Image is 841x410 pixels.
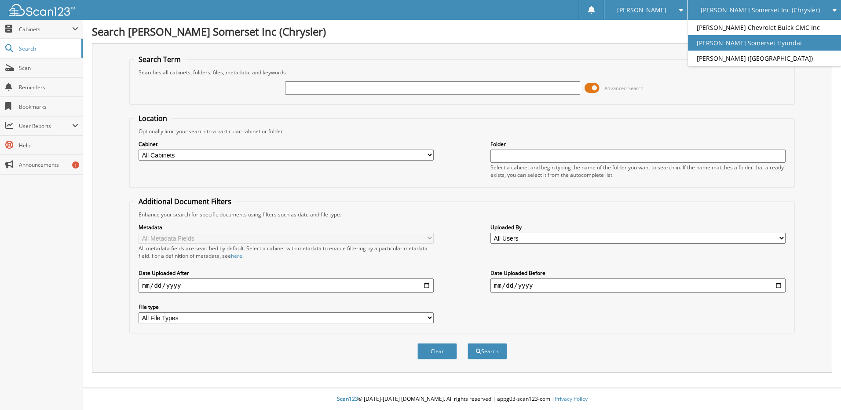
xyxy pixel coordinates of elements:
[139,140,434,148] label: Cabinet
[134,211,790,218] div: Enhance your search for specific documents using filters such as date and file type.
[19,122,72,130] span: User Reports
[688,20,841,35] a: [PERSON_NAME] Chevrolet Buick GMC Inc
[134,113,172,123] legend: Location
[19,45,77,52] span: Search
[555,395,588,403] a: Privacy Policy
[688,35,841,51] a: [PERSON_NAME] Somerset Hyundai
[701,7,820,13] span: [PERSON_NAME] Somerset Inc (Chrysler)
[139,223,434,231] label: Metadata
[19,142,78,149] span: Help
[604,85,644,92] span: Advanced Search
[19,103,78,110] span: Bookmarks
[134,128,790,135] div: Optionally limit your search to a particular cabinet or folder
[417,343,457,359] button: Clear
[19,84,78,91] span: Reminders
[19,161,78,168] span: Announcements
[92,24,832,39] h1: Search [PERSON_NAME] Somerset Inc (Chrysler)
[688,51,841,66] a: [PERSON_NAME] ([GEOGRAPHIC_DATA])
[490,269,786,277] label: Date Uploaded Before
[139,278,434,293] input: start
[490,278,786,293] input: end
[490,223,786,231] label: Uploaded By
[72,161,79,168] div: 1
[139,303,434,311] label: File type
[134,69,790,76] div: Searches all cabinets, folders, files, metadata, and keywords
[490,140,786,148] label: Folder
[139,245,434,260] div: All metadata fields are searched by default. Select a cabinet with metadata to enable filtering b...
[9,4,75,16] img: scan123-logo-white.svg
[490,164,786,179] div: Select a cabinet and begin typing the name of the folder you want to search in. If the name match...
[468,343,507,359] button: Search
[134,55,185,64] legend: Search Term
[19,26,72,33] span: Cabinets
[231,252,242,260] a: here
[139,269,434,277] label: Date Uploaded After
[19,64,78,72] span: Scan
[617,7,666,13] span: [PERSON_NAME]
[337,395,358,403] span: Scan123
[83,388,841,410] div: © [DATE]-[DATE] [DOMAIN_NAME]. All rights reserved | appg03-scan123-com |
[797,368,841,410] iframe: Chat Widget
[134,197,236,206] legend: Additional Document Filters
